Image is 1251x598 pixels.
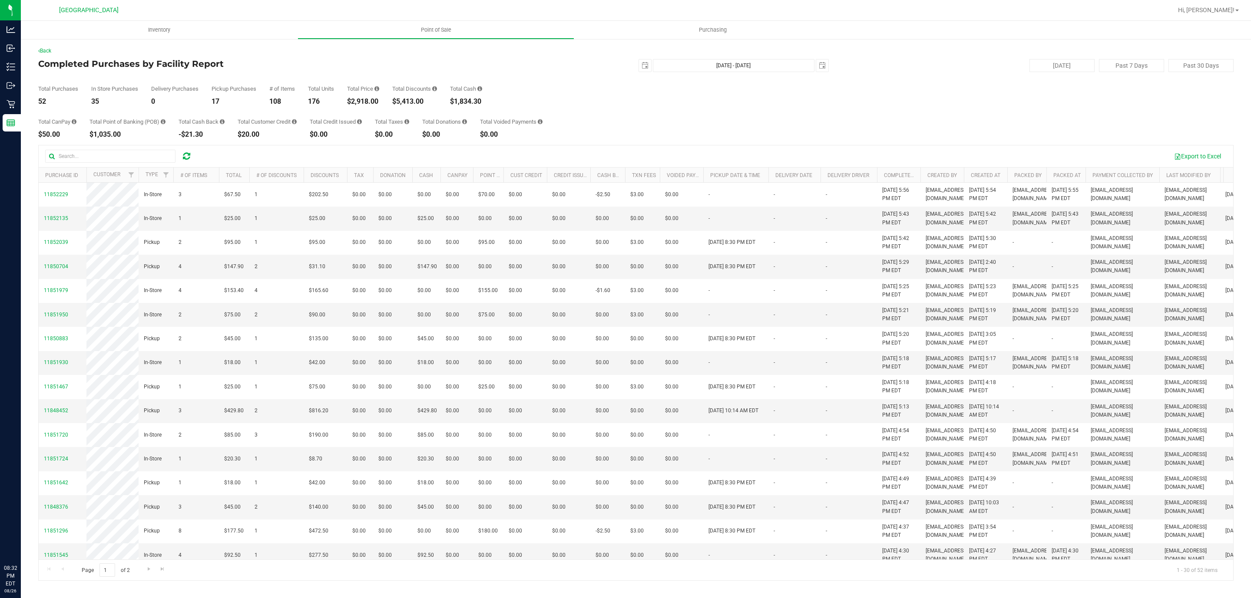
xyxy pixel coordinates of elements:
span: [DATE] 5:56 PM EDT [882,186,915,203]
span: - [826,286,827,295]
span: 1 [255,214,258,223]
span: [EMAIL_ADDRESS][DOMAIN_NAME] [1165,283,1215,299]
span: $0.00 [552,263,566,271]
i: Sum of all account credit issued for all refunds from returned purchases in the date range. [357,119,362,125]
a: Payment Collected By [1092,172,1153,178]
span: - [1013,335,1014,343]
span: $0.00 [478,263,492,271]
span: $0.00 [446,286,459,295]
span: $0.00 [378,238,392,246]
span: [EMAIL_ADDRESS][DOMAIN_NAME] [1091,306,1154,323]
span: 11852039 [44,239,68,245]
span: [DATE] 5:54 PM EDT [969,186,1002,203]
span: $0.00 [417,311,431,319]
a: Purchase ID [45,172,78,178]
a: Go to the last page [156,563,169,575]
span: 11851642 [44,480,68,486]
span: [EMAIL_ADDRESS][DOMAIN_NAME] [1165,234,1215,251]
div: 17 [212,98,256,105]
span: $3.00 [630,191,644,199]
a: Donation [380,172,406,178]
span: Pickup [144,335,160,343]
span: [EMAIL_ADDRESS][DOMAIN_NAME] [1165,330,1215,347]
span: [EMAIL_ADDRESS][DOMAIN_NAME] [1013,306,1055,323]
span: $3.00 [630,238,644,246]
span: $147.90 [417,263,437,271]
div: $1,035.00 [89,131,165,138]
span: $25.00 [417,214,434,223]
div: $0.00 [422,131,467,138]
a: Go to the next page [142,563,155,575]
span: $0.00 [378,191,392,199]
inline-svg: Reports [7,118,15,127]
span: 11851545 [44,552,68,558]
span: [EMAIL_ADDRESS][DOMAIN_NAME] [926,186,968,203]
a: Delivery Driver [827,172,869,178]
span: $0.00 [665,263,678,271]
span: - [774,214,775,223]
span: $0.00 [596,214,609,223]
a: # of Discounts [256,172,297,178]
span: [DATE] 5:43 PM EDT [1052,210,1080,227]
div: Delivery Purchases [151,86,199,92]
span: [DATE] 5:30 PM EDT [969,234,1002,251]
span: select [816,59,828,72]
a: Cash Back [597,172,626,178]
a: # of Items [180,172,207,178]
span: $0.00 [552,238,566,246]
span: - [1052,263,1053,271]
span: $25.00 [224,214,241,223]
a: Back [38,48,51,54]
span: $0.00 [417,191,431,199]
span: [DATE] 2:40 PM EDT [969,258,1002,275]
span: - [826,335,827,343]
i: Sum of all voided payment transaction amounts, excluding tips and transaction fees, for all purch... [538,119,543,125]
span: $0.00 [446,263,459,271]
div: $0.00 [375,131,409,138]
span: [EMAIL_ADDRESS][DOMAIN_NAME] [1091,258,1154,275]
a: Txn Fees [632,172,656,178]
a: CanPay [447,172,467,178]
button: Past 30 Days [1168,59,1234,72]
span: $202.50 [309,191,328,199]
div: $0.00 [310,131,362,138]
a: Credit Issued [554,172,590,178]
a: Completed At [884,172,921,178]
span: $135.00 [309,335,328,343]
span: 11850704 [44,263,68,269]
a: Purchasing [574,21,851,39]
span: $0.00 [630,263,644,271]
inline-svg: Outbound [7,81,15,90]
span: $0.00 [509,286,522,295]
span: $90.00 [309,311,325,319]
span: In-Store [144,311,162,319]
span: - [826,191,827,199]
span: 11851296 [44,528,68,534]
span: $0.00 [352,335,366,343]
a: Type [146,171,158,177]
a: Packed At [1053,172,1081,178]
span: $0.00 [665,286,678,295]
span: 11851467 [44,384,68,390]
a: Cash [419,172,433,178]
i: Sum of the successful, non-voided payments using account credit for all purchases in the date range. [292,119,297,125]
span: [DATE] 5:25 PM EDT [882,283,915,299]
span: [EMAIL_ADDRESS][DOMAIN_NAME] [926,210,968,227]
span: [EMAIL_ADDRESS][DOMAIN_NAME] [1091,186,1154,203]
span: 11851724 [44,456,68,462]
h4: Completed Purchases by Facility Report [38,59,437,69]
div: In Store Purchases [91,86,138,92]
span: In-Store [144,191,162,199]
span: $75.00 [478,311,495,319]
span: 2 [179,335,182,343]
span: $0.00 [552,191,566,199]
span: -$1.60 [596,286,610,295]
inline-svg: Analytics [7,25,15,34]
span: Pickup [144,238,160,246]
span: $0.00 [596,311,609,319]
a: Created By [927,172,957,178]
span: 3 [179,191,182,199]
span: $0.00 [478,335,492,343]
div: 0 [151,98,199,105]
span: - [774,335,775,343]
